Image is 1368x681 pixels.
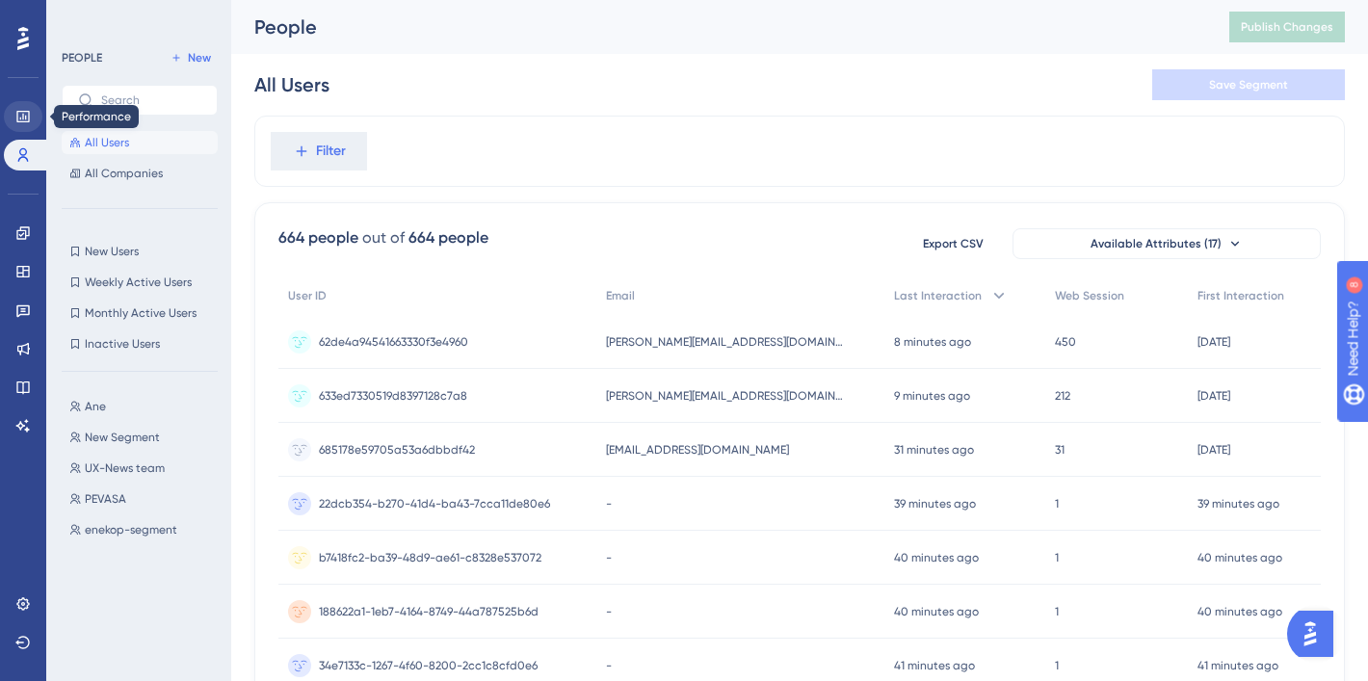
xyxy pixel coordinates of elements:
div: 8 [134,10,140,25]
button: New Segment [62,426,229,449]
button: Available Attributes (17) [1013,228,1321,259]
span: - [606,550,612,565]
span: Inactive Users [85,336,160,352]
time: 9 minutes ago [894,389,970,403]
time: 41 minutes ago [894,659,975,672]
button: Save Segment [1152,69,1345,100]
span: 633ed7330519d8397128c7a8 [319,388,467,404]
time: [DATE] [1197,389,1230,403]
time: 40 minutes ago [894,551,979,564]
time: [DATE] [1197,443,1230,457]
span: 31 [1055,442,1065,458]
span: UX-News team [85,460,165,476]
span: 1 [1055,604,1059,619]
span: - [606,496,612,511]
span: Publish Changes [1241,19,1333,35]
span: 1 [1055,658,1059,673]
div: 664 people [278,226,358,249]
button: All Companies [62,162,218,185]
span: enekop-segment [85,522,177,537]
span: Weekly Active Users [85,275,192,290]
div: 664 people [408,226,488,249]
span: b7418fc2-ba39-48d9-ae61-c8328e537072 [319,550,541,565]
div: PEOPLE [62,50,102,65]
span: 685178e59705a53a6dbbdf42 [319,442,475,458]
button: Monthly Active Users [62,301,218,325]
button: UX-News team [62,457,229,480]
span: 1 [1055,550,1059,565]
div: All Users [254,71,329,98]
time: 39 minutes ago [894,497,976,511]
span: Need Help? [45,5,120,28]
span: All Companies [85,166,163,181]
button: New Users [62,240,218,263]
button: Ane [62,395,229,418]
span: Available Attributes (17) [1091,236,1222,251]
button: enekop-segment [62,518,229,541]
span: [EMAIL_ADDRESS][DOMAIN_NAME] [606,442,789,458]
span: 188622a1-1eb7-4164-8749-44a787525b6d [319,604,539,619]
button: Filter [271,132,367,170]
iframe: UserGuiding AI Assistant Launcher [1287,605,1345,663]
time: 31 minutes ago [894,443,974,457]
span: Email [606,288,635,303]
span: 1 [1055,496,1059,511]
span: PEVASA [85,491,126,507]
span: 62de4a94541663330f3e4960 [319,334,468,350]
span: 22dcb354-b270-41d4-ba43-7cca11de80e6 [319,496,550,511]
span: All Users [85,135,129,150]
time: 41 minutes ago [1197,659,1278,672]
button: Inactive Users [62,332,218,355]
span: - [606,658,612,673]
time: 40 minutes ago [1197,551,1282,564]
span: First Interaction [1197,288,1284,303]
span: Filter [316,140,346,163]
span: Export CSV [923,236,984,251]
time: 39 minutes ago [1197,497,1279,511]
button: New [164,46,218,69]
span: New Users [85,244,139,259]
span: User ID [288,288,327,303]
span: [PERSON_NAME][EMAIL_ADDRESS][DOMAIN_NAME] [606,388,847,404]
time: 40 minutes ago [894,605,979,618]
span: Monthly Active Users [85,305,197,321]
button: Weekly Active Users [62,271,218,294]
input: Search [101,93,201,107]
button: Publish Changes [1229,12,1345,42]
time: 8 minutes ago [894,335,971,349]
time: [DATE] [1197,335,1230,349]
span: [PERSON_NAME][EMAIL_ADDRESS][DOMAIN_NAME] [606,334,847,350]
span: 34e7133c-1267-4f60-8200-2cc1c8cfd0e6 [319,658,538,673]
span: Web Session [1055,288,1124,303]
button: PEVASA [62,487,229,511]
span: - [606,604,612,619]
span: Ane [85,399,106,414]
div: out of [362,226,405,249]
span: Last Interaction [894,288,982,303]
div: People [254,13,1181,40]
span: New Segment [85,430,160,445]
button: All Users [62,131,218,154]
span: Save Segment [1209,77,1288,92]
span: New [188,50,211,65]
span: 450 [1055,334,1076,350]
button: Export CSV [905,228,1001,259]
time: 40 minutes ago [1197,605,1282,618]
span: 212 [1055,388,1070,404]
